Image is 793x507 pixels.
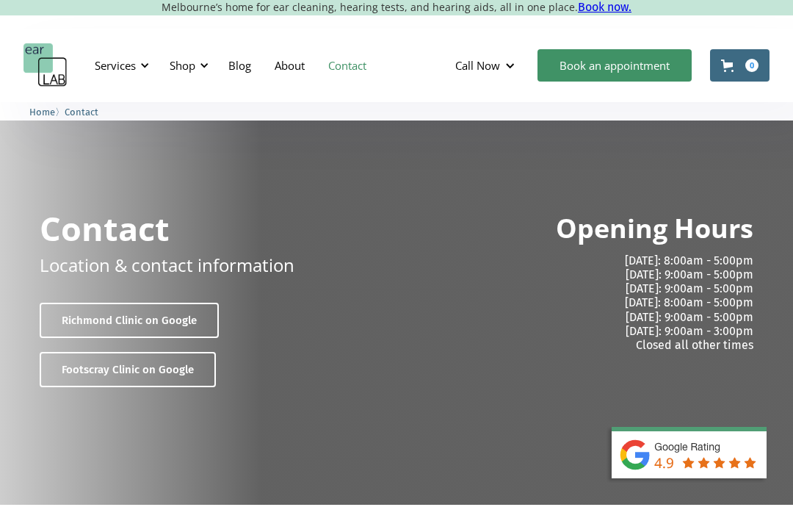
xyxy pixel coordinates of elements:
span: Contact [65,107,98,118]
div: Services [86,43,153,87]
p: [DATE]: 8:00am - 5:00pm [DATE]: 9:00am - 5:00pm [DATE]: 9:00am - 5:00pm [DATE]: 8:00am - 5:00pm [... [406,253,753,352]
li: 〉 [29,104,65,120]
div: Shop [161,43,213,87]
div: Services [95,58,136,73]
h2: Opening Hours [556,212,753,246]
p: Location & contact information [40,252,294,278]
div: Shop [170,58,195,73]
span: Home [29,107,55,118]
a: Home [29,104,55,118]
a: About [263,44,316,87]
a: Blog [217,44,263,87]
a: Open cart [710,49,770,82]
a: home [23,43,68,87]
div: Call Now [455,58,500,73]
a: Contact [316,44,378,87]
a: Richmond Clinic on Google [40,303,219,338]
h1: Contact [40,212,170,245]
a: Book an appointment [537,49,692,82]
div: Call Now [443,43,530,87]
div: 0 [745,59,758,72]
a: Contact [65,104,98,118]
a: Footscray Clinic on Google [40,352,216,387]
